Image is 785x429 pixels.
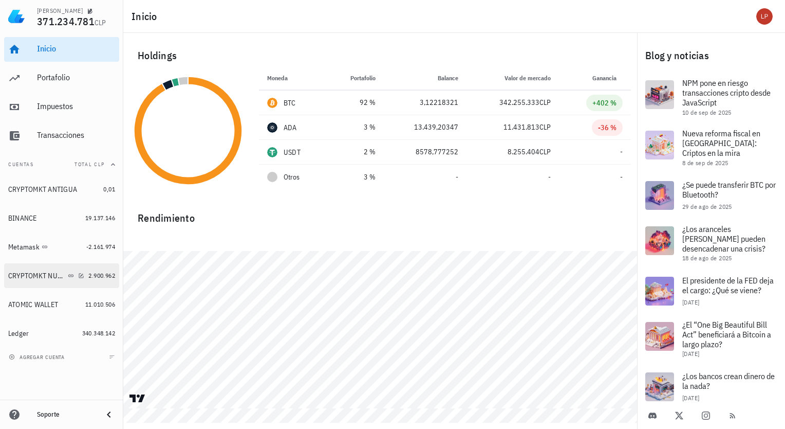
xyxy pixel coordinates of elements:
[8,185,77,194] div: CRYPTOMKT ANTIGUA
[384,66,466,91] th: Balance
[284,147,301,157] div: USDT
[637,364,785,409] a: ¿Los bancos crean dinero de la nada? [DATE]
[95,18,106,27] span: CLP
[503,122,539,132] span: 11.431.813
[37,130,115,140] div: Transacciones
[327,66,383,91] th: Portafolio
[267,98,277,108] div: BTC-icon
[637,72,785,122] a: NPM pone en riesgo transacciones cripto desde JavaScript 10 de sep de 2025
[637,269,785,314] a: El presidente de la FED deja el cargo: ¿Qué se viene? [DATE]
[682,350,699,357] span: [DATE]
[335,172,375,183] div: 3 %
[508,147,539,156] span: 8.255.404
[37,14,95,28] span: 371.234.781
[267,122,277,133] div: ADA-icon
[4,235,119,259] a: Metamask -2.161.974
[682,298,699,306] span: [DATE]
[86,243,115,251] span: -2.161.974
[129,202,631,226] div: Rendimiento
[392,147,458,157] div: 8578,777252
[4,95,119,119] a: Impuestos
[4,292,119,317] a: ATOMIC WALLET 11.010.506
[682,159,728,167] span: 8 de sep de 2025
[756,8,773,25] div: avatar
[8,300,58,309] div: ATOMIC WALLET
[682,109,732,116] span: 10 de sep de 2025
[85,214,115,222] span: 19.137.146
[128,394,146,403] a: Charting by TradingView
[4,206,119,230] a: BINANCE 19.137.146
[4,123,119,148] a: Transacciones
[548,172,551,182] span: -
[682,254,732,262] span: 18 de ago de 2025
[129,39,631,72] div: Holdings
[267,147,277,157] div: USDT-icon
[103,185,115,193] span: 0,01
[592,74,623,82] span: Ganancia
[8,272,66,280] div: CRYPTOMKT NUEVA
[335,122,375,133] div: 3 %
[37,44,115,53] div: Inicio
[592,98,616,108] div: +402 %
[4,66,119,91] a: Portafolio
[11,354,65,361] span: agregar cuenta
[682,394,699,402] span: [DATE]
[620,172,623,182] span: -
[682,203,732,210] span: 29 de ago de 2025
[88,272,115,279] span: 2.900.962
[6,352,69,362] button: agregar cuenta
[456,172,458,182] span: -
[259,66,327,91] th: Moneda
[74,161,105,168] span: Total CLP
[392,122,458,133] div: 13.439,20347
[284,98,296,108] div: BTC
[682,128,760,158] span: Nueva reforma fiscal en [GEOGRAPHIC_DATA]: Criptos en la mira
[37,410,95,419] div: Soporte
[682,224,765,254] span: ¿Los aranceles [PERSON_NAME] pueden desencadenar una crisis?
[37,7,83,15] div: [PERSON_NAME]
[4,321,119,346] a: Ledger 340.348.142
[620,147,623,156] span: -
[466,66,559,91] th: Valor de mercado
[392,97,458,108] div: 3,12218321
[682,275,774,295] span: El presidente de la FED deja el cargo: ¿Qué se viene?
[539,147,551,156] span: CLP
[637,314,785,364] a: ¿El “One Big Beautiful Bill Act” beneficiará a Bitcoin a largo plazo? [DATE]
[4,152,119,177] button: CuentasTotal CLP
[4,263,119,288] a: CRYPTOMKT NUEVA 2.900.962
[637,173,785,218] a: ¿Se puede transferir BTC por Bluetooth? 29 de ago de 2025
[637,218,785,269] a: ¿Los aranceles [PERSON_NAME] pueden desencadenar una crisis? 18 de ago de 2025
[682,371,775,391] span: ¿Los bancos crean dinero de la nada?
[598,122,616,133] div: -36 %
[4,37,119,62] a: Inicio
[8,214,37,223] div: BINANCE
[82,329,115,337] span: 340.348.142
[284,172,300,183] span: Otros
[8,8,25,25] img: LedgiFi
[4,177,119,202] a: CRYPTOMKT ANTIGUA 0,01
[539,98,551,107] span: CLP
[8,243,40,252] div: Metamask
[682,78,771,108] span: NPM pone en riesgo transacciones cripto desde JavaScript
[8,329,29,338] div: Ledger
[85,300,115,308] span: 11.010.506
[132,8,161,25] h1: Inicio
[499,98,539,107] span: 342.255.333
[335,97,375,108] div: 92 %
[682,180,776,200] span: ¿Se puede transferir BTC por Bluetooth?
[637,39,785,72] div: Blog y noticias
[284,122,297,133] div: ADA
[682,319,771,349] span: ¿El “One Big Beautiful Bill Act” beneficiará a Bitcoin a largo plazo?
[539,122,551,132] span: CLP
[37,101,115,111] div: Impuestos
[335,147,375,157] div: 2 %
[637,122,785,173] a: Nueva reforma fiscal en [GEOGRAPHIC_DATA]: Criptos en la mira 8 de sep de 2025
[37,73,115,82] div: Portafolio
